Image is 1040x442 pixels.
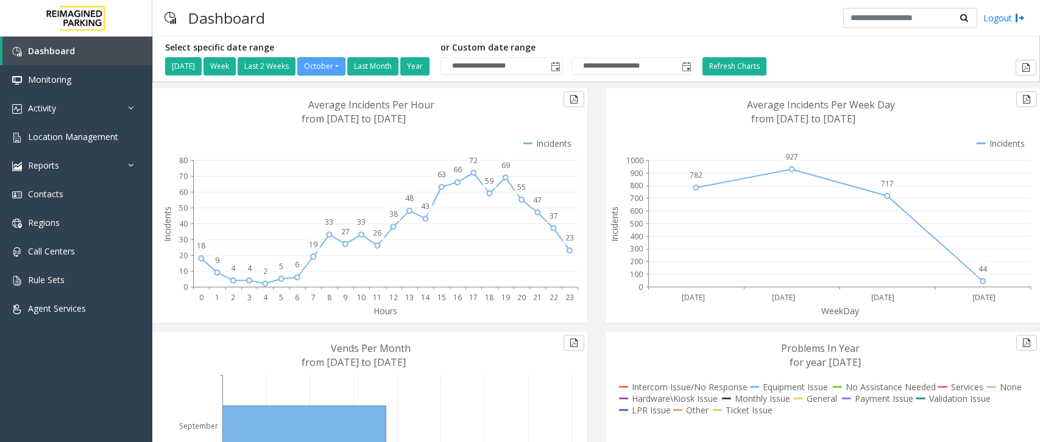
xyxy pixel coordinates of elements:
text: 44 [978,264,988,274]
text: 8 [327,292,331,303]
button: Export to pdf [564,335,584,351]
button: Last Month [347,57,398,75]
text: 21 [533,292,542,303]
text: 50 [179,203,188,213]
text: 700 [630,193,643,203]
text: 55 [517,182,526,192]
text: 20 [517,292,526,303]
text: 80 [179,155,188,166]
text: 17 [469,292,478,303]
text: 23 [565,292,574,303]
text: 40 [179,219,188,229]
text: 2 [263,266,267,276]
text: 927 [785,152,798,162]
text: 10 [179,266,188,276]
text: 4 [247,263,252,273]
text: 23 [565,233,574,243]
text: 200 [630,256,643,267]
text: 13 [405,292,414,303]
button: [DATE] [165,57,202,75]
text: 100 [630,269,643,279]
text: 59 [485,176,493,186]
text: 9 [215,255,219,265]
text: 63 [437,169,446,180]
img: 'icon' [12,190,22,200]
text: 18 [197,240,205,251]
text: 38 [389,209,398,219]
text: 22 [550,292,558,303]
span: Toggle popup [548,58,562,75]
span: Dashboard [28,45,75,57]
text: 60 [179,187,188,197]
text: 47 [533,195,542,205]
text: 69 [501,160,510,170]
text: 27 [341,226,350,237]
text: 5 [279,292,283,303]
button: October [297,57,345,75]
text: 5 [279,261,283,272]
text: 48 [405,193,414,203]
span: Agent Services [28,303,86,314]
text: [DATE] [972,292,996,303]
text: 16 [453,292,462,303]
text: 1000 [626,155,643,166]
text: 15 [437,292,446,303]
text: Incidents [609,206,620,242]
text: 9 [343,292,347,303]
span: Regions [28,217,60,228]
img: 'icon' [12,304,22,314]
text: [DATE] [682,292,705,303]
a: Dashboard [2,37,152,65]
text: September [179,421,218,431]
text: [DATE] [871,292,894,303]
span: Call Centers [28,245,75,257]
img: pageIcon [164,3,176,33]
text: 300 [630,244,643,254]
text: from [DATE] to [DATE] [302,112,406,125]
span: Location Management [28,131,118,142]
text: Vends Per Month [331,342,411,355]
button: Export to pdf [1016,60,1036,75]
text: 26 [373,228,381,238]
text: 20 [179,250,188,261]
text: 30 [179,234,188,245]
h5: Select specific date range [165,43,431,53]
text: WeekDay [821,305,860,317]
img: 'icon' [12,247,22,257]
text: for year [DATE] [790,356,861,369]
img: 'icon' [12,133,22,142]
text: Incidents [161,206,173,242]
text: 10 [357,292,366,303]
text: 18 [485,292,493,303]
text: 33 [357,217,366,227]
img: 'icon' [12,47,22,57]
button: Refresh Charts [702,57,766,75]
span: Monitoring [28,74,71,85]
text: 70 [179,171,188,181]
text: Hours [373,305,397,317]
text: 7 [311,292,316,303]
text: 12 [389,292,398,303]
text: 66 [453,164,462,175]
img: 'icon' [12,75,22,85]
text: 0 [183,282,188,292]
img: 'icon' [12,161,22,171]
span: Rule Sets [28,274,65,286]
text: 19 [501,292,510,303]
text: 4 [231,263,236,273]
text: 33 [325,217,333,227]
text: 0 [639,282,643,292]
img: logout [1015,12,1025,24]
text: 19 [309,239,317,250]
text: 37 [550,211,558,221]
text: Problems In Year [781,342,860,355]
button: Export to pdf [564,91,584,107]
button: Export to pdf [1016,335,1037,351]
text: 1 [215,292,219,303]
text: Average Incidents Per Hour [308,98,434,111]
button: Last 2 Weeks [238,57,295,75]
text: 3 [247,292,252,303]
text: Average Incidents Per Week Day [747,98,895,111]
text: 400 [630,231,643,242]
img: 'icon' [12,219,22,228]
